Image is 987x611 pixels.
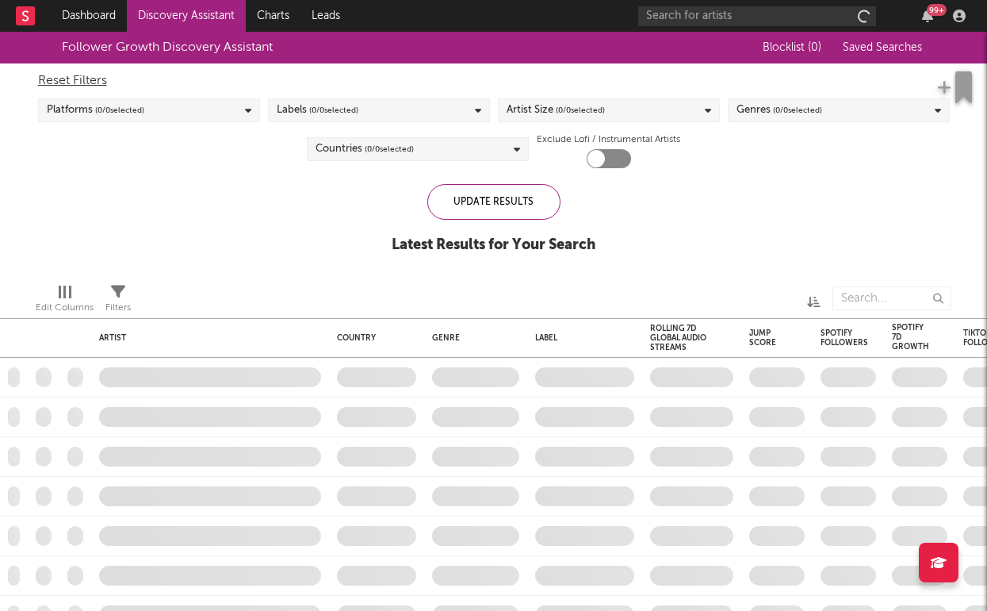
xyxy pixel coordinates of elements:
[838,41,925,54] button: Saved Searches
[843,42,925,53] span: Saved Searches
[507,101,605,120] div: Artist Size
[432,333,511,343] div: Genre
[36,298,94,317] div: Edit Columns
[337,333,408,343] div: Country
[650,324,710,352] div: Rolling 7D Global Audio Streams
[749,329,781,348] div: Jump Score
[62,38,273,57] div: Follower Growth Discovery Assistant
[773,101,822,120] span: ( 0 / 0 selected)
[763,42,821,53] span: Blocklist
[38,71,950,90] div: Reset Filters
[535,333,626,343] div: Label
[47,101,144,120] div: Platforms
[316,140,414,159] div: Countries
[821,329,868,348] div: Spotify Followers
[808,42,821,53] span: ( 0 )
[832,286,951,310] input: Search...
[309,101,358,120] span: ( 0 / 0 selected)
[105,298,131,317] div: Filters
[277,101,358,120] div: Labels
[36,279,94,325] div: Edit Columns
[99,333,313,343] div: Artist
[427,184,560,220] div: Update Results
[736,101,822,120] div: Genres
[95,101,144,120] span: ( 0 / 0 selected)
[892,323,929,352] div: Spotify 7D Growth
[365,140,414,159] span: ( 0 / 0 selected)
[556,101,605,120] span: ( 0 / 0 selected)
[922,10,933,22] button: 99+
[105,279,131,325] div: Filters
[537,130,680,149] label: Exclude Lofi / Instrumental Artists
[638,6,876,26] input: Search for artists
[392,236,595,255] div: Latest Results for Your Search
[927,4,947,16] div: 99 +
